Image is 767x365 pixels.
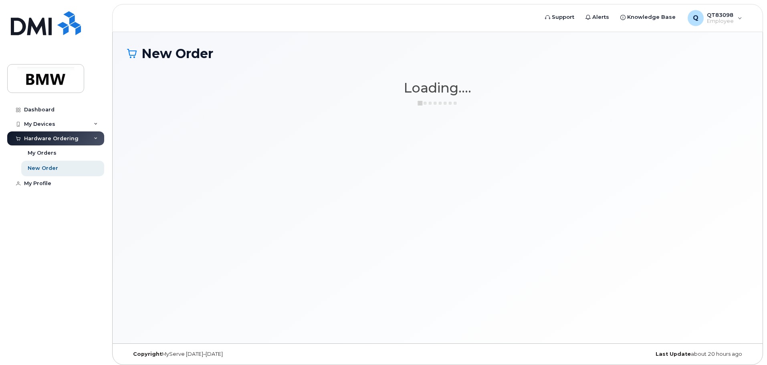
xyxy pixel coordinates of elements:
strong: Last Update [656,351,691,357]
strong: Copyright [133,351,162,357]
img: ajax-loader-3a6953c30dc77f0bf724df975f13086db4f4c1262e45940f03d1251963f1bf2e.gif [418,100,458,106]
div: MyServe [DATE]–[DATE] [127,351,334,357]
div: about 20 hours ago [541,351,748,357]
h1: Loading.... [127,81,748,95]
h1: New Order [127,46,748,60]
